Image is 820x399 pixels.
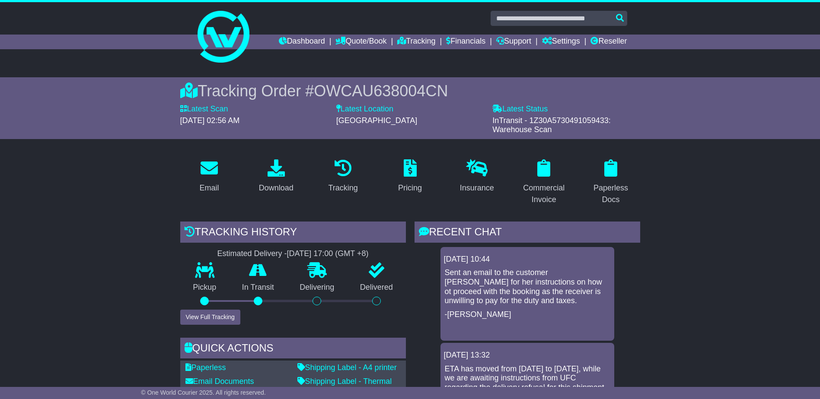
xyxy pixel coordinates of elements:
[445,268,610,305] p: Sent an email to the customer [PERSON_NAME] for her instructions on how ot proceed with the booki...
[180,222,406,245] div: Tracking history
[180,283,230,292] p: Pickup
[297,363,397,372] a: Shipping Label - A4 printer
[397,35,435,49] a: Tracking
[180,82,640,100] div: Tracking Order #
[322,156,363,197] a: Tracking
[336,116,417,125] span: [GEOGRAPHIC_DATA]
[496,35,531,49] a: Support
[287,283,348,292] p: Delivering
[185,377,254,386] a: Email Documents
[185,363,226,372] a: Paperless
[398,182,422,194] div: Pricing
[542,35,580,49] a: Settings
[314,82,448,100] span: OWCAU638004CN
[199,182,219,194] div: Email
[445,364,610,393] p: ETA has moved from [DATE] to [DATE], while we are awaiting instructions from UFC regarding the de...
[279,35,325,49] a: Dashboard
[180,116,240,125] span: [DATE] 02:56 AM
[445,310,610,320] p: -[PERSON_NAME]
[141,389,266,396] span: © One World Courier 2025. All rights reserved.
[492,116,611,134] span: InTransit - 1Z30A5730491059433: Warehouse Scan
[515,156,573,209] a: Commercial Invoice
[259,182,294,194] div: Download
[392,156,428,197] a: Pricing
[460,182,494,194] div: Insurance
[297,377,392,395] a: Shipping Label - Thermal printer
[415,222,640,245] div: RECENT CHAT
[180,104,228,114] label: Latest Scan
[194,156,224,197] a: Email
[444,255,611,264] div: [DATE] 10:44
[229,283,287,292] p: In Transit
[446,35,485,49] a: Financials
[180,310,240,325] button: View Full Tracking
[587,182,635,206] div: Paperless Docs
[444,351,611,360] div: [DATE] 13:32
[454,156,500,197] a: Insurance
[336,104,393,114] label: Latest Location
[335,35,386,49] a: Quote/Book
[180,249,406,259] div: Estimated Delivery -
[582,156,640,209] a: Paperless Docs
[520,182,568,206] div: Commercial Invoice
[180,338,406,361] div: Quick Actions
[287,249,369,259] div: [DATE] 17:00 (GMT +8)
[253,156,299,197] a: Download
[492,104,548,114] label: Latest Status
[328,182,357,194] div: Tracking
[590,35,627,49] a: Reseller
[347,283,406,292] p: Delivered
